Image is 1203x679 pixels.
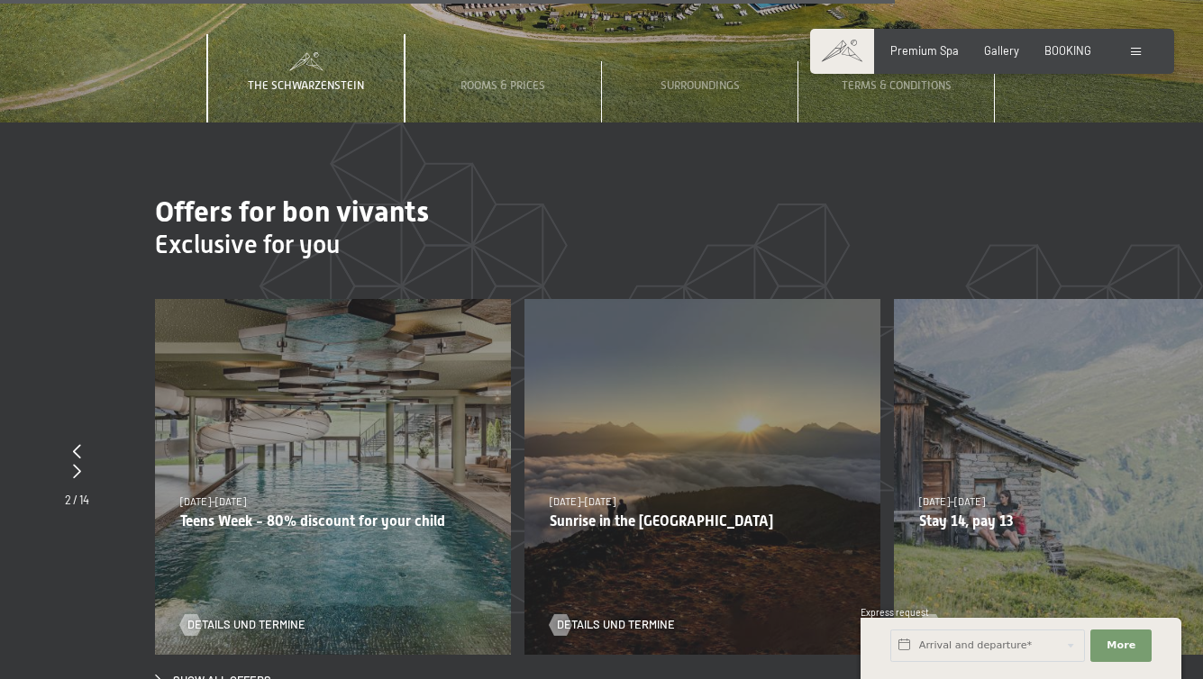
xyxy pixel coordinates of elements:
span: 14 [79,493,89,507]
span: Terms & Conditions [842,78,952,92]
a: BOOKING [1044,43,1091,58]
span: / [73,493,77,507]
span: Details und Termine [557,617,675,633]
button: More [1090,629,1152,662]
span: Offers for bon vivants [155,195,429,229]
p: Sunrise in the [GEOGRAPHIC_DATA] [550,512,855,530]
a: Details und Termine [550,617,675,633]
span: Surroundings [661,78,740,92]
a: Details und Termine [180,617,305,633]
span: [DATE]–[DATE] [919,495,985,507]
span: Rooms & Prices [460,78,545,92]
span: [DATE]–[DATE] [180,495,246,507]
span: Express request [861,607,929,618]
span: 2 [65,493,71,507]
span: Exclusive for you [155,230,340,259]
span: [DATE]–[DATE] [550,495,615,507]
a: Premium Spa [890,43,959,58]
p: Teens Week - 80% discount for your child [180,512,486,530]
span: The Schwarzenstein [248,78,364,92]
a: Gallery [984,43,1019,58]
span: Details und Termine [187,617,305,633]
span: More [1107,638,1135,653]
